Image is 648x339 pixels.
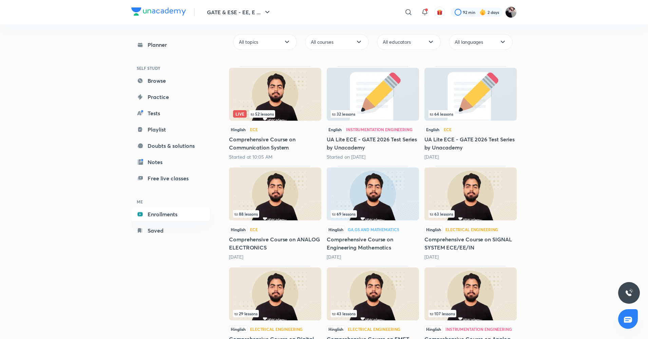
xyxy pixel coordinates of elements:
[455,39,483,45] span: All languages
[234,212,258,216] span: 88 lessons
[234,312,258,316] span: 29 lessons
[424,166,517,260] div: Comprehensive Course on SIGNAL SYSTEM ECE/EE/IN
[424,68,517,121] img: Thumbnail
[332,112,355,116] span: 32 lessons
[233,210,317,218] div: infosection
[424,254,517,260] div: 5 months ago
[327,68,419,121] img: Thumbnail
[479,9,486,16] img: streak
[428,110,513,118] div: infosection
[331,310,415,317] div: infosection
[327,126,343,133] span: English
[348,327,400,331] div: Electrical Engineering
[251,112,274,116] span: 52 lessons
[250,227,258,232] div: ECE
[424,135,517,152] h5: UA Lite ECE - GATE 2026 Test Series by Unacademy
[424,154,517,160] div: 1 day ago
[327,154,419,160] div: Started on Aug 2
[505,6,517,18] img: Ashutosh Tripathi
[229,135,321,152] h5: Comprehensive Course on Communication System
[131,172,210,185] a: Free live classes
[331,310,415,317] div: infocontainer
[428,310,513,317] div: left
[311,39,333,45] span: All courses
[428,310,513,317] div: infosection
[131,224,210,237] a: Saved
[131,139,210,153] a: Doubts & solutions
[331,110,415,118] div: left
[332,312,356,316] span: 43 lessons
[233,310,317,317] div: infocontainer
[424,267,517,320] img: Thumbnail
[327,226,345,233] span: Hinglish
[428,110,513,118] div: infocontainer
[233,210,317,218] div: infocontainer
[327,267,419,320] img: Thumbnail
[131,123,210,136] a: Playlist
[383,39,411,45] span: All educators
[434,7,445,18] button: avatar
[233,110,317,118] div: infosection
[327,235,419,252] h5: Comprehensive Course on Engineering Mathematics
[203,5,275,19] button: GATE & ESE - EE, E ...
[331,210,415,218] div: infosection
[331,110,415,118] div: infosection
[430,212,453,216] span: 63 lessons
[131,106,210,120] a: Tests
[233,110,247,118] span: Live
[229,154,321,160] div: Started at 10:05 AM
[331,310,415,317] div: left
[424,226,443,233] span: Hinglish
[229,254,321,260] div: 20 days ago
[327,166,419,260] div: Comprehensive Course on Engineering Mathematics
[131,7,186,16] img: Company Logo
[229,167,321,220] img: Thumbnail
[131,90,210,104] a: Practice
[229,235,321,252] h5: Comprehensive Course on ANALOG ELECTRONICS
[424,325,443,333] span: Hinglish
[233,110,317,118] div: left
[428,310,513,317] div: infocontainer
[437,9,443,15] img: avatar
[430,312,455,316] span: 107 lessons
[233,310,317,317] div: left
[250,127,258,132] div: ECE
[229,226,247,233] span: Hinglish
[444,127,452,132] div: ECE
[131,155,210,169] a: Notes
[424,126,441,133] span: English
[250,327,303,331] div: Electrical Engineering
[233,210,317,218] div: left
[131,74,210,87] a: Browse
[229,66,321,160] div: Comprehensive Course on Communication System
[428,110,513,118] div: left
[131,38,210,52] a: Planner
[131,62,210,74] h6: SELF STUDY
[331,210,415,218] div: left
[131,7,186,17] a: Company Logo
[233,110,317,118] div: infocontainer
[327,66,419,160] div: UA Lite ECE - GATE 2026 Test Series by Unacademy
[430,112,453,116] span: 64 lessons
[332,212,356,216] span: 69 lessons
[229,166,321,260] div: Comprehensive Course on ANALOG ELECTRONICS
[424,167,517,220] img: Thumbnail
[229,267,321,320] img: Thumbnail
[327,254,419,260] div: 2 months ago
[445,327,512,331] div: Instrumentation Engineering
[625,289,633,297] img: ttu
[131,196,210,207] h6: ME
[131,207,210,221] a: Enrollments
[229,126,247,133] span: Hinglish
[331,110,415,118] div: infocontainer
[229,325,247,333] span: Hinglish
[424,66,517,160] div: UA Lite ECE - GATE 2026 Test Series by Unacademy
[424,235,517,252] h5: Comprehensive Course on SIGNAL SYSTEM ECE/EE/IN
[327,325,345,333] span: Hinglish
[229,68,321,121] img: Thumbnail
[331,210,415,218] div: infocontainer
[428,210,513,218] div: infocontainer
[239,39,258,45] span: All topics
[428,210,513,218] div: left
[348,227,399,232] div: GA,GS and Mathematics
